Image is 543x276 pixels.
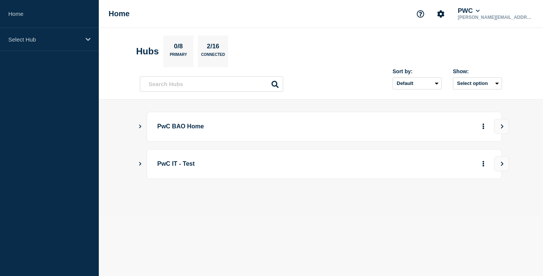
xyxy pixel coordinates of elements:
[138,124,142,130] button: Show Connected Hubs
[171,43,186,52] p: 0/8
[393,68,442,74] div: Sort by:
[136,46,159,57] h2: Hubs
[204,43,222,52] p: 2/16
[8,36,81,43] p: Select Hub
[393,77,442,89] select: Sort by
[453,77,502,89] button: Select option
[453,68,502,74] div: Show:
[138,161,142,167] button: Show Connected Hubs
[494,119,509,134] button: View
[479,120,488,134] button: More actions
[494,156,509,171] button: View
[109,9,130,18] h1: Home
[140,76,283,92] input: Search Hubs
[201,52,225,60] p: Connected
[456,15,535,20] p: [PERSON_NAME][EMAIL_ADDRESS][PERSON_NAME][DOMAIN_NAME]
[456,7,481,15] button: PWC
[413,6,428,22] button: Support
[170,52,187,60] p: Primary
[157,157,366,171] p: PwC IT - Test
[433,6,449,22] button: Account settings
[479,157,488,171] button: More actions
[157,120,366,134] p: PwC BAO Home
